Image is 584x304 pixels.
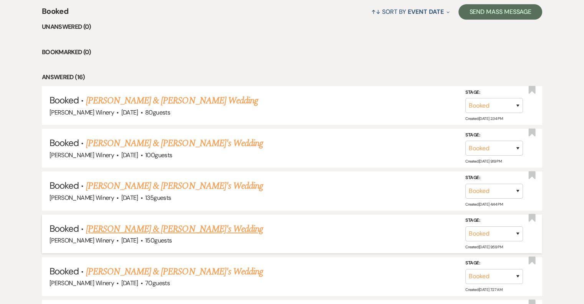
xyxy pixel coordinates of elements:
span: Booked [50,223,79,234]
span: 70 guests [145,279,170,287]
span: [DATE] [121,108,138,116]
span: 80 guests [145,108,170,116]
span: Booked [42,5,68,22]
span: 150 guests [145,236,172,244]
span: Booked [50,137,79,149]
a: [PERSON_NAME] & [PERSON_NAME]'s Wedding [86,265,263,279]
span: 100 guests [145,151,172,159]
a: [PERSON_NAME] & [PERSON_NAME]'s Wedding [86,179,263,193]
span: [DATE] [121,151,138,159]
span: [PERSON_NAME] Winery [50,151,114,159]
a: [PERSON_NAME] & [PERSON_NAME]'s Wedding [86,136,263,150]
button: Sort By Event Date [368,2,453,22]
label: Stage: [465,131,523,140]
span: Created: [DATE] 4:44 PM [465,201,503,206]
li: Bookmarked (0) [42,47,542,57]
li: Answered (16) [42,72,542,82]
span: [DATE] [121,279,138,287]
span: [PERSON_NAME] Winery [50,194,114,202]
span: Booked [50,179,79,191]
span: ↑↓ [371,8,381,16]
span: [DATE] [121,194,138,202]
button: Send Mass Message [458,4,542,20]
label: Stage: [465,88,523,97]
span: 135 guests [145,194,171,202]
a: [PERSON_NAME] & [PERSON_NAME]'s Wedding [86,222,263,236]
span: Created: [DATE] 7:27 AM [465,287,502,292]
label: Stage: [465,174,523,182]
label: Stage: [465,216,523,225]
span: Created: [DATE] 2:34 PM [465,116,503,121]
span: Created: [DATE] 9:59 PM [465,244,503,249]
span: [PERSON_NAME] Winery [50,236,114,244]
span: Event Date [408,8,443,16]
label: Stage: [465,259,523,267]
span: Booked [50,265,79,277]
span: [PERSON_NAME] Winery [50,279,114,287]
li: Unanswered (0) [42,22,542,32]
span: [PERSON_NAME] Winery [50,108,114,116]
a: [PERSON_NAME] & [PERSON_NAME] Wedding [86,94,258,108]
span: [DATE] [121,236,138,244]
span: Booked [50,94,79,106]
span: Created: [DATE] 9:19 PM [465,159,501,164]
